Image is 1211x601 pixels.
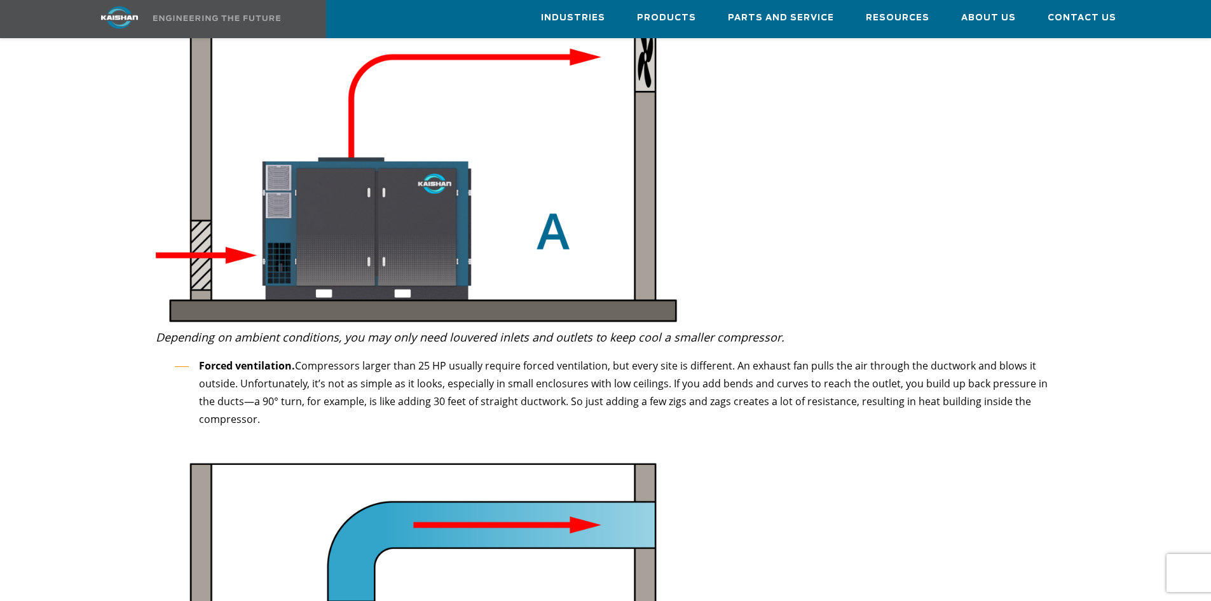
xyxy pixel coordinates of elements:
[866,11,929,25] span: Resources
[541,11,605,25] span: Industries
[541,1,605,35] a: Industries
[728,1,834,35] a: Parts and Service
[637,1,696,35] a: Products
[156,329,784,345] i: Depending on ambient conditions, you may only need louvered inlets and outlets to keep cool a sma...
[199,359,295,373] strong: Forced ventilation.
[72,6,167,29] img: kaishan logo
[961,11,1016,25] span: About Us
[1048,1,1116,35] a: Contact Us
[1048,11,1116,25] span: Contact Us
[175,357,1056,429] li: Compressors larger than 25 HP usually require forced ventilation, but every site is different. An...
[153,15,280,21] img: Engineering the future
[637,11,696,25] span: Products
[728,11,834,25] span: Parts and Service
[961,1,1016,35] a: About Us
[866,1,929,35] a: Resources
